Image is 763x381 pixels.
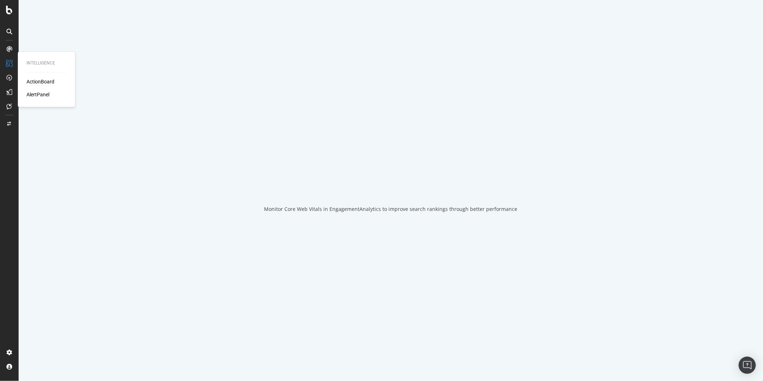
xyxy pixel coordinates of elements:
[26,78,54,86] a: ActionBoard
[365,168,417,194] div: animation
[26,91,49,98] a: AlertPanel
[264,206,518,213] div: Monitor Core Web Vitals in EngagementAnalytics to improve search rankings through better performance
[739,357,756,374] div: Open Intercom Messenger
[26,60,67,66] div: Intelligence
